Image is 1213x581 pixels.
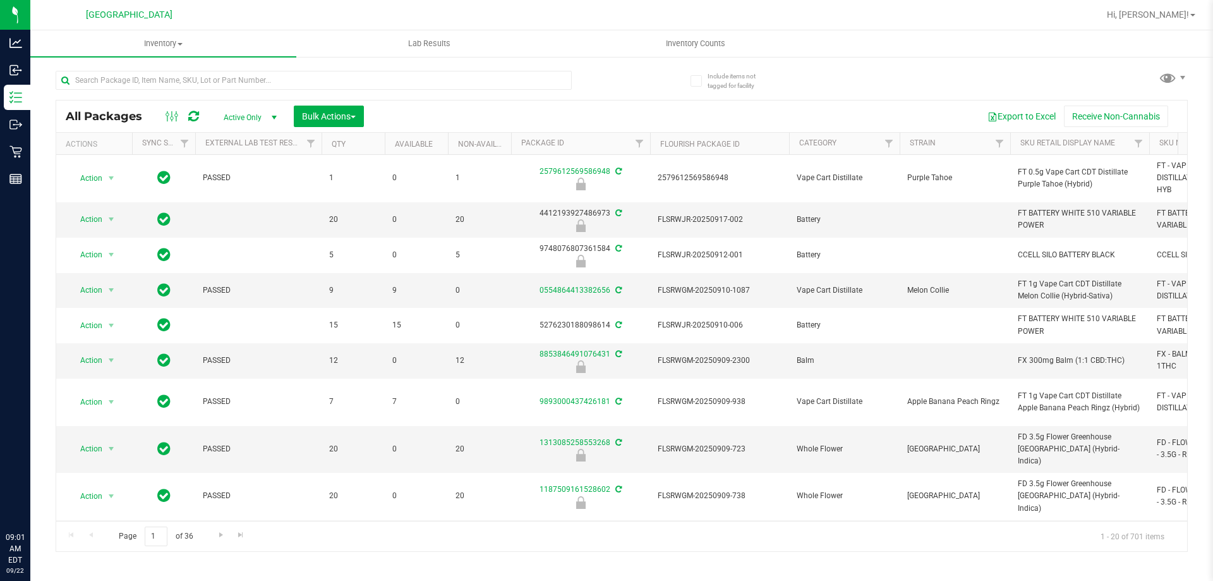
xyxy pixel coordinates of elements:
a: Qty [332,140,346,149]
inline-svg: Analytics [9,37,22,49]
span: select [104,393,119,411]
span: PASSED [203,443,314,455]
div: Newly Received [509,255,652,267]
a: Sku Retail Display Name [1020,138,1115,147]
span: Inventory Counts [649,38,742,49]
span: select [104,317,119,334]
span: Action [69,440,103,458]
a: Go to the next page [212,527,230,544]
div: Locked due to Testing Failure [509,178,652,190]
span: 0 [392,172,440,184]
span: 0 [456,319,504,331]
span: Action [69,317,103,334]
span: 0 [392,214,440,226]
span: 20 [456,443,504,455]
span: Action [69,487,103,505]
span: Balm [797,355,892,367]
span: In Sync [157,352,171,369]
span: 20 [456,214,504,226]
span: Sync from Compliance System [613,397,622,406]
span: 1 [456,172,504,184]
inline-svg: Reports [9,173,22,185]
span: Whole Flower [797,490,892,502]
span: 0 [456,284,504,297]
span: PASSED [203,172,314,184]
span: FLSRWGM-20250909-738 [658,490,782,502]
span: 20 [456,490,504,502]
span: Whole Flower [797,443,892,455]
span: FLSRWGM-20250909-2300 [658,355,782,367]
span: select [104,246,119,264]
span: FLSRWJR-20250917-002 [658,214,782,226]
a: Filter [174,133,195,154]
span: FLSRWJR-20250912-001 [658,249,782,261]
span: CCELL SILO BATTERY BLACK [1018,249,1142,261]
span: PASSED [203,355,314,367]
span: 2579612569586948 [658,172,782,184]
span: 0 [392,490,440,502]
span: Apple Banana Peach Ringz [907,396,1003,408]
div: Actions [66,140,127,149]
span: Sync from Compliance System [613,167,622,176]
span: FLSRWGM-20250909-723 [658,443,782,455]
span: 0 [392,355,440,367]
span: FT 1g Vape Cart CDT Distillate Apple Banana Peach Ringz (Hybrid) [1018,390,1142,414]
a: Filter [879,133,900,154]
span: In Sync [157,211,171,228]
span: Action [69,281,103,299]
span: Action [69,246,103,264]
p: 09:01 AM EDT [6,532,25,566]
span: Sync from Compliance System [613,350,622,358]
inline-svg: Retail [9,145,22,158]
span: In Sync [157,169,171,187]
span: 12 [456,355,504,367]
span: FLSRWGM-20250910-1087 [658,284,782,297]
span: Action [69,352,103,369]
input: Search Package ID, Item Name, SKU, Lot or Part Number... [56,71,572,90]
span: Sync from Compliance System [613,485,622,494]
a: 8853846491076431 [540,350,610,358]
span: Vape Cart Distillate [797,396,892,408]
a: External Lab Test Result [205,138,305,147]
span: 15 [392,319,440,331]
p: 09/22 [6,566,25,575]
span: 9 [329,284,377,297]
span: 0 [392,249,440,261]
span: FT 0.5g Vape Cart CDT Distillate Purple Tahoe (Hybrid) [1018,166,1142,190]
span: PASSED [203,284,314,297]
span: Lab Results [391,38,468,49]
a: Lab Results [296,30,562,57]
a: Filter [301,133,322,154]
span: Sync from Compliance System [613,209,622,217]
input: 1 [145,527,167,546]
span: select [104,487,119,505]
a: Filter [989,133,1010,154]
span: select [104,169,119,187]
a: Filter [1128,133,1149,154]
div: 9748076807361584 [509,243,652,267]
span: Sync from Compliance System [613,286,622,295]
span: Hi, [PERSON_NAME]! [1107,9,1189,20]
span: 12 [329,355,377,367]
a: 0554864413382656 [540,286,610,295]
span: Battery [797,249,892,261]
span: Melon Collie [907,284,1003,297]
span: Action [69,169,103,187]
span: Inventory [30,38,296,49]
button: Export to Excel [979,106,1064,127]
span: FT BATTERY WHITE 510 VARIABLE POWER [1018,313,1142,337]
span: 9 [392,284,440,297]
span: In Sync [157,281,171,299]
span: Action [69,393,103,411]
span: FD 3.5g Flower Greenhouse [GEOGRAPHIC_DATA] (Hybrid-Indica) [1018,431,1142,468]
span: 5 [329,249,377,261]
button: Bulk Actions [294,106,364,127]
span: FT BATTERY WHITE 510 VARIABLE POWER [1018,207,1142,231]
span: 1 - 20 of 701 items [1090,527,1174,546]
span: Bulk Actions [302,111,356,121]
span: 5 [456,249,504,261]
span: FT 1g Vape Cart CDT Distillate Melon Collie (Hybrid-Sativa) [1018,278,1142,302]
span: In Sync [157,246,171,264]
span: FLSRWJR-20250910-006 [658,319,782,331]
span: 20 [329,490,377,502]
